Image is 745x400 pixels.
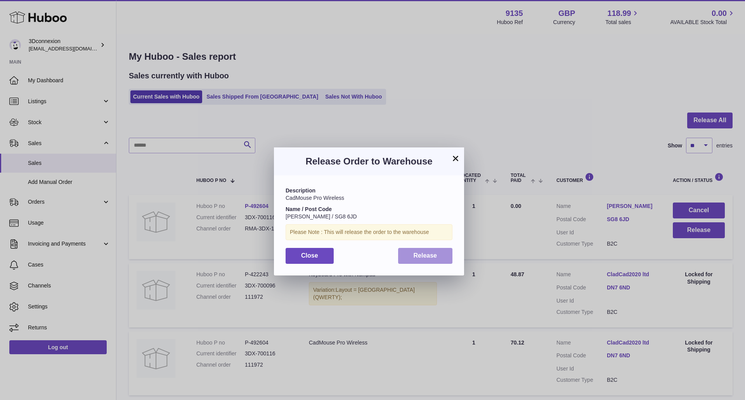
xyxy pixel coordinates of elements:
h3: Release Order to Warehouse [286,155,452,168]
span: [PERSON_NAME] / SG8 6JD [286,213,357,220]
strong: Description [286,187,315,194]
button: Close [286,248,334,264]
div: Please Note : This will release the order to the warehouse [286,224,452,240]
span: Release [414,252,437,259]
button: × [451,154,460,163]
span: Close [301,252,318,259]
strong: Name / Post Code [286,206,332,212]
button: Release [398,248,453,264]
span: CadMouse Pro Wireless [286,195,344,201]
